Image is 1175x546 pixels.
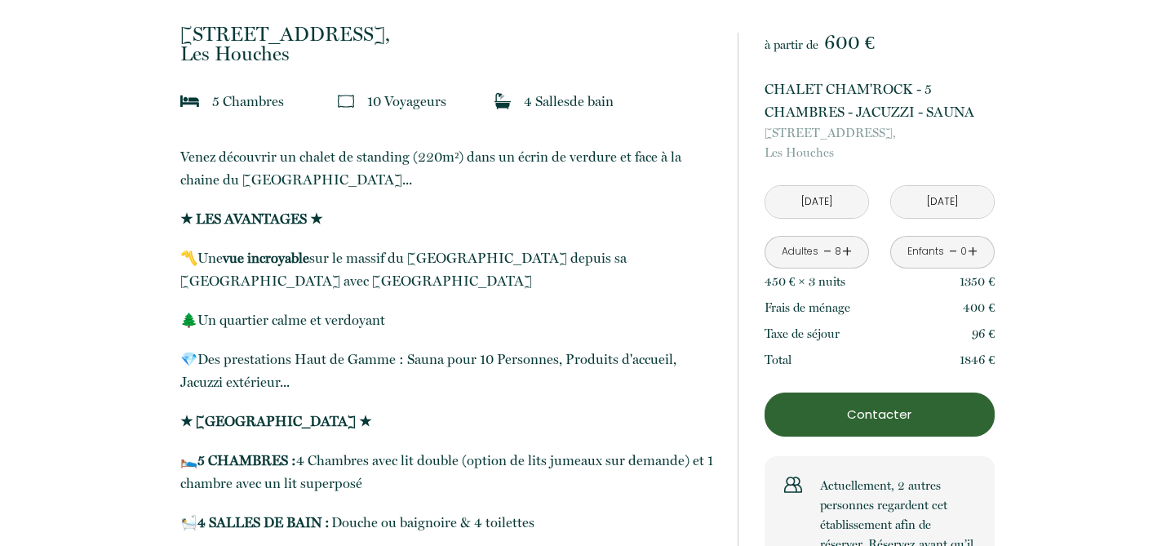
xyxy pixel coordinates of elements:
[765,350,791,370] p: Total
[180,449,716,495] p: 🛌🏼​ 4 Chambres avec lit double (option de lits jumeaux sur demande) et 1 chambre avec un lit supe...
[212,90,284,113] p: 5 Chambre
[833,244,841,260] div: 8
[824,31,875,54] span: 600 €
[765,186,868,218] input: Arrivée
[180,410,716,433] p: ​​
[278,93,284,109] span: s
[441,93,446,109] span: s
[770,405,989,424] p: Contacter
[180,348,716,393] p: 💎Des prestations Haut de Gamme : Sauna pour 10 Personnes, Produits d'accueil, Jacuzzi extérieur...
[180,309,716,331] p: 🌲Un quartier calme et verdoyant
[949,239,958,264] a: -
[960,244,968,260] div: 0
[180,145,716,191] p: Venez découvrir un chalet de standing (220m²) dans un écrin de verdure et face à la chaine du [GE...
[784,476,802,494] img: users
[972,324,995,344] p: 96 €
[765,123,995,162] p: Les Houches
[842,239,852,264] a: +
[765,272,845,291] p: 450 € × 3 nuit
[180,511,716,534] p: 🛀​ ​ Douche ou baignoire & 4 toilettes​
[765,123,995,143] span: [STREET_ADDRESS],
[180,246,716,292] p: 〽️Une sur le massif du [GEOGRAPHIC_DATA] depuis sa [GEOGRAPHIC_DATA] avec [GEOGRAPHIC_DATA]
[197,514,330,530] b: ​4 SALLES DE BAIN :
[180,211,322,227] b: ★ LES AVANTAGES ★
[782,244,818,260] div: Adultes
[765,298,850,317] p: Frais de ménage
[823,239,832,264] a: -
[223,250,309,266] strong: vue incroyable
[367,90,446,113] p: 10 Voyageur
[907,244,944,260] div: Enfants
[180,24,716,64] p: Les Houches
[765,393,995,437] button: Contacter
[564,93,570,109] span: s
[338,93,354,109] img: guests
[197,452,296,468] b: ​5 CHAMBRES :
[960,350,995,370] p: 1846 €
[840,274,845,289] span: s
[963,298,995,317] p: 400 €
[180,24,716,44] span: [STREET_ADDRESS],
[960,272,995,291] p: 1350 €
[891,186,994,218] input: Départ
[180,413,371,429] b: ★ [GEOGRAPHIC_DATA] ★
[765,78,995,123] p: CHALET CHAM'ROCK - 5 CHAMBRES - JACUZZI - SAUNA
[524,90,614,113] p: 4 Salle de bain
[765,38,818,52] span: à partir de
[968,239,978,264] a: +
[765,324,840,344] p: Taxe de séjour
